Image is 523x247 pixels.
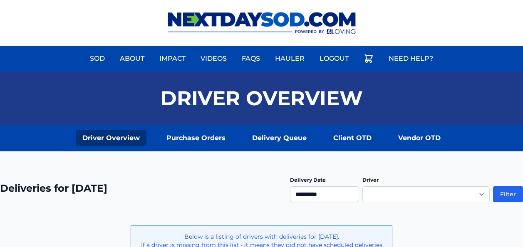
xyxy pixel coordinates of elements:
[85,49,110,69] a: Sod
[493,186,523,202] button: Filter
[384,49,438,69] a: Need Help?
[290,177,326,183] label: Delivery Date
[237,49,265,69] a: FAQs
[115,49,149,69] a: About
[327,130,378,146] a: Client OTD
[392,130,447,146] a: Vendor OTD
[76,130,146,146] a: Driver Overview
[154,49,191,69] a: Impact
[245,130,313,146] a: Delivery Queue
[196,49,232,69] a: Videos
[160,130,232,146] a: Purchase Orders
[160,88,363,108] h1: Driver Overview
[315,49,354,69] a: Logout
[362,177,379,183] label: Driver
[270,49,310,69] a: Hauler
